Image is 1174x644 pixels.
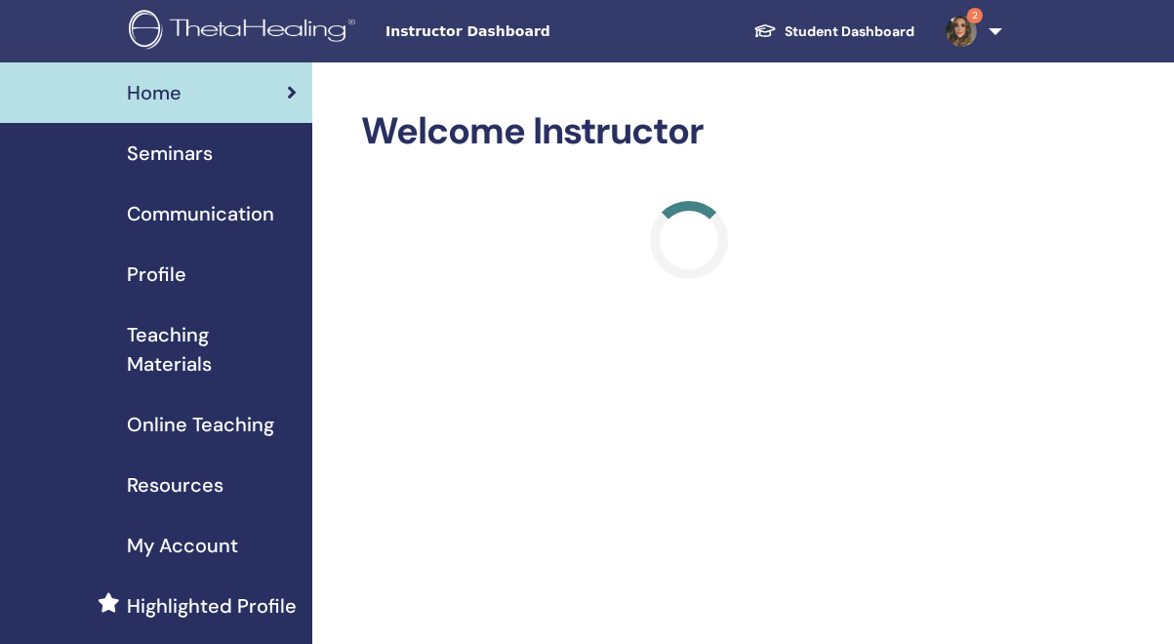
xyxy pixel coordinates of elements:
[127,470,223,500] span: Resources
[127,139,213,168] span: Seminars
[127,591,297,621] span: Highlighted Profile
[127,410,274,439] span: Online Teaching
[385,21,678,42] span: Instructor Dashboard
[946,16,977,47] img: default.jpg
[127,260,186,289] span: Profile
[361,109,1017,154] h2: Welcome Instructor
[738,14,930,50] a: Student Dashboard
[127,320,297,379] span: Teaching Materials
[753,22,777,39] img: graduation-cap-white.svg
[967,8,983,23] span: 2
[129,10,362,54] img: logo.png
[127,78,182,107] span: Home
[127,199,274,228] span: Communication
[127,531,238,560] span: My Account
